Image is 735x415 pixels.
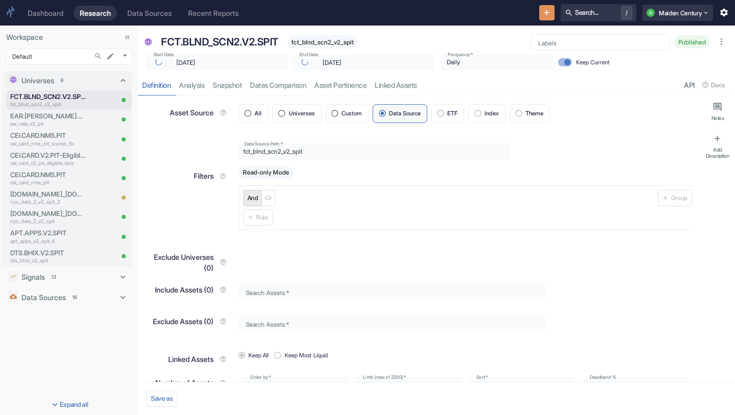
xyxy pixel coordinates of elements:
button: Expand all [2,397,136,413]
p: apt_apps_v2_spit_4 [10,237,86,245]
p: nyx_data_2_v2_spit_2 [10,198,86,206]
div: Data Sources [127,9,172,17]
div: Default [6,48,132,65]
div: Recent Reports [188,9,239,17]
div: Add Description [704,147,731,159]
div: Research [80,9,111,17]
div: Q [647,9,655,17]
a: Data Sources [121,6,178,20]
span: Index [485,111,499,116]
p: CEI.CARD.V2.PIT-Eligible-KPIs [10,151,86,160]
p: Asset Source [170,107,214,118]
a: CEI.CARD.NMS.PITcei_card_nms_pit [10,170,86,186]
input: yyyy-mm-dd [170,57,275,68]
div: Market Capitalization [243,377,348,393]
span: Published [674,38,710,46]
p: Number of Assets [155,377,214,388]
span: Theme [525,111,543,116]
button: Collapse Sidebar [121,31,134,44]
p: CEI.CARD.NMS.PIT [10,131,86,140]
p: [DOMAIN_NAME]_[DOMAIN_NAME] - 2 [10,189,86,199]
button: New Resource [539,5,555,21]
span: ETF [447,111,457,116]
button: Docs [699,77,729,93]
p: Include Assets (0) [155,284,214,295]
button: Search... [91,50,105,63]
p: Linked Assets [168,354,214,364]
p: [DOMAIN_NAME]_[DOMAIN_NAME] [10,209,86,218]
div: Signals13 [4,268,132,286]
p: EAR.[PERSON_NAME].V2.PIT [10,111,86,121]
button: Search.../ [561,4,636,21]
p: Exclude Assets (0) [153,316,214,327]
p: Workspace [6,32,132,42]
a: CEI.CARD.NMS.PITcei_card_nms_pit_scores_fix [10,131,86,147]
label: Start Date [153,51,174,58]
p: Universes [21,75,54,86]
div: FCT.BLND_SCN2.V2.SPIT [158,32,281,52]
a: Recent Reports [182,6,245,20]
div: Definition [142,81,171,90]
a: CEI.CARD.V2.PIT-Eligible-KPIscei_card_v2_pit_eligible_kpis [10,151,86,167]
p: ear_vela_v2_pit [10,120,86,128]
button: QMaiden Century [642,5,713,21]
div: Dashboard [28,9,63,17]
span: 16 [68,294,81,301]
span: Read-only Mode [239,168,293,176]
p: Data Sources [21,292,66,303]
a: APT.APPS.V2.SPITapt_apps_v2_spit_4 [10,228,86,245]
input: yyyy-mm-dd [316,57,421,68]
span: Custom [341,111,362,116]
label: End Date [300,51,318,58]
p: FCT.BLND_SCN2.V2.SPIT [10,92,86,102]
a: FCT.BLND_SCN2.V2.SPITfct_blnd_scn2_v2_spit [10,92,86,108]
span: Universe [144,38,152,48]
button: edit [104,50,117,63]
label: Frequency [448,51,473,58]
span: Keep Most Liquid [285,351,328,360]
span: fct_blnd_scn2_v2_spit [287,38,358,46]
p: FCT.BLND_SCN2.V2.SPIT [161,34,279,50]
p: nyx_data_2_v2_spit [10,217,86,225]
label: Order by [250,374,271,380]
div: Data Sources16 [4,288,132,307]
span: Keep Current [576,58,610,67]
p: fct_blnd_scn2_v2_spit [10,101,86,108]
label: Sort [476,374,488,380]
div: Daily [441,54,554,70]
a: Research [74,6,117,20]
p: DTS.BHIX.V2.SPIT [10,248,86,258]
p: cei_card_v2_pit_eligible_kpis [10,159,86,167]
div: Universes9 [4,71,132,89]
label: Data Source Path [244,140,283,147]
a: [DOMAIN_NAME]_[DOMAIN_NAME]nyx_data_2_v2_spit [10,209,86,225]
p: cei_card_nms_pit_scores_fix [10,140,86,148]
p: dts_bhix_v2_spit [10,257,86,264]
span: 9 [57,77,67,84]
span: 13 [48,273,60,281]
a: EAR.[PERSON_NAME].V2.PITear_vela_v2_pit [10,111,86,128]
span: Universes [289,111,315,116]
div: Descending [469,377,575,393]
button: Save as [146,390,177,407]
a: [DOMAIN_NAME]_[DOMAIN_NAME] - 2nyx_data_2_v2_spit_2 [10,189,86,206]
p: APT.APPS.V2.SPIT [10,228,86,238]
p: Signals [21,272,45,282]
a: API [680,75,699,95]
p: Filters [194,170,214,181]
p: cei_card_nms_pit [10,179,86,186]
p: Exclude Universes (0) [146,252,214,273]
span: Keep All [248,351,268,360]
span: All [255,111,262,116]
label: Limit (max of 2000) [363,374,406,380]
span: Data Source [389,111,421,116]
button: Notes [702,98,733,126]
div: resource tabs [138,75,735,95]
a: Dashboard [21,6,70,20]
a: DTS.BHIX.V2.SPITdts_bhix_v2_spit [10,248,86,264]
p: CEI.CARD.NMS.PIT [10,170,86,180]
label: Deadband % [590,374,616,380]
